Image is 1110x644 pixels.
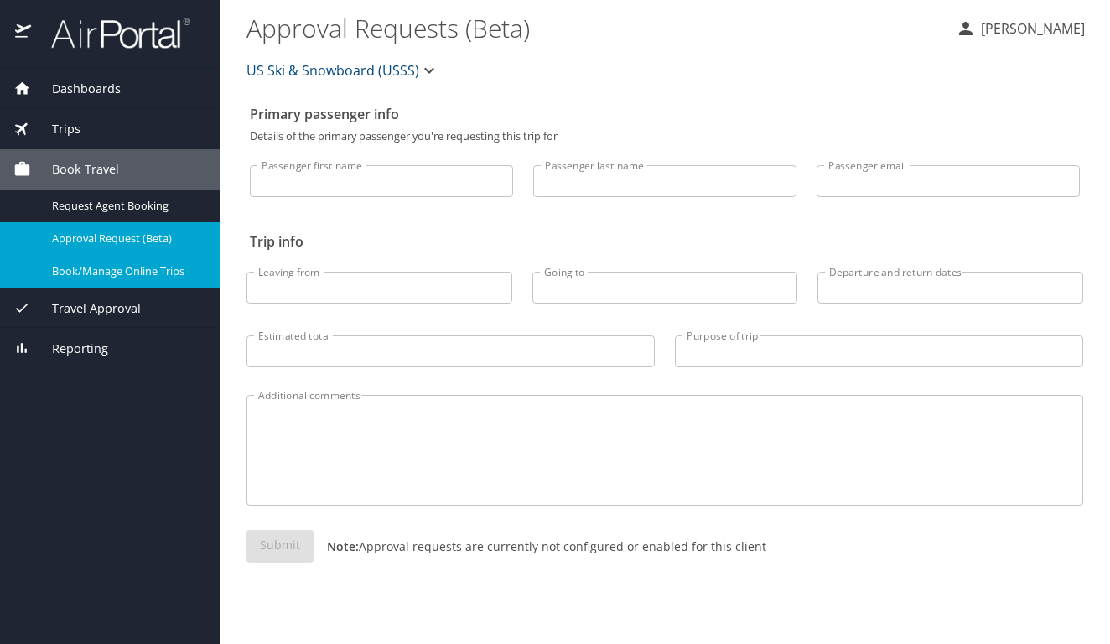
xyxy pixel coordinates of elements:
[31,120,80,138] span: Trips
[976,18,1085,39] p: [PERSON_NAME]
[250,228,1080,255] h2: Trip info
[52,231,200,247] span: Approval Request (Beta)
[33,17,190,49] img: airportal-logo.png
[250,131,1080,142] p: Details of the primary passenger you're requesting this trip for
[31,80,121,98] span: Dashboards
[52,263,200,279] span: Book/Manage Online Trips
[327,538,359,554] strong: Note:
[250,101,1080,127] h2: Primary passenger info
[15,17,33,49] img: icon-airportal.png
[31,160,119,179] span: Book Travel
[240,54,446,87] button: US Ski & Snowboard (USSS)
[949,13,1092,44] button: [PERSON_NAME]
[52,198,200,214] span: Request Agent Booking
[31,299,141,318] span: Travel Approval
[31,340,108,358] span: Reporting
[314,538,766,555] p: Approval requests are currently not configured or enabled for this client
[246,2,942,54] h1: Approval Requests (Beta)
[246,59,419,82] span: US Ski & Snowboard (USSS)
